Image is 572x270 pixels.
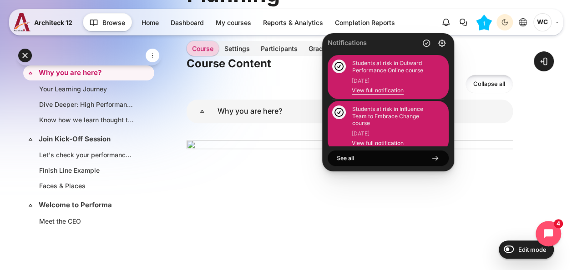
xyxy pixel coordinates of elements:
[328,150,449,166] a: See all
[435,36,449,50] a: Notification preferences
[533,13,558,31] a: User menu
[496,14,513,30] button: Light Mode Dark Mode
[39,84,135,94] a: Your Learning Journey
[136,15,164,30] a: Home
[39,200,137,210] a: Welcome to Performa
[455,14,471,30] button: There are 0 unread conversations
[26,135,35,144] span: Collapse
[473,80,505,89] span: Collapse all
[515,14,531,30] button: Languages
[332,105,444,138] a: Unread notification: Students at risk in Influence Team to Embrace Change course
[14,13,30,31] img: A12
[420,36,433,50] a: Mark all as read
[26,200,35,210] span: Collapse
[187,100,218,123] a: Why you are here?
[258,15,329,30] a: Reports & Analytics
[187,56,513,70] h3: Course Content
[34,18,72,27] span: Architeck 12
[352,130,444,138] div: [DATE]
[39,181,135,190] a: Faces & Places
[352,105,437,127] div: Students at risk in Influence Team to Embrace Change course
[329,15,400,30] a: Completion Reports
[83,13,132,31] button: Browse
[210,15,257,30] a: My courses
[39,100,135,109] a: Dive Deeper: High Performance Leadership Program
[187,41,219,56] a: Course
[165,15,209,30] a: Dashboard
[472,14,496,30] a: Level #1
[352,140,404,146] a: View full notification
[332,60,346,73] img: Notification image
[352,77,444,85] div: [DATE]
[39,115,135,125] a: Know how we learn thought this journey.
[518,246,547,253] span: Edit mode
[438,14,454,30] div: Hide notification window
[322,33,454,171] div: Notification window
[219,41,255,56] a: Settings
[352,87,404,94] a: View full notification
[39,165,135,175] a: Finish Line Example
[39,68,137,78] a: Why you are here?
[332,60,444,85] a: Unread notification: Students at risk in Outward Performance Online course
[533,13,552,31] span: Wachirawit Chaiso
[352,60,437,74] div: Students at risk in Outward Performance Online course
[39,134,137,145] a: Join Kick-Off Session
[303,41,336,56] a: Grades
[102,18,125,27] span: Browse
[14,13,76,31] a: A12 A12 Architeck 12
[39,216,135,226] a: Meet the CEO
[39,232,135,241] a: Get to know Performa
[328,36,367,50] h4: Notifications
[26,68,35,77] span: Collapse
[466,75,513,93] a: Collapse all
[498,15,511,29] div: Dark Mode
[39,150,135,160] a: Let's check your performance planning behavior
[476,15,492,30] div: Level #1
[255,41,303,56] a: Participants
[332,105,346,119] img: Notification image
